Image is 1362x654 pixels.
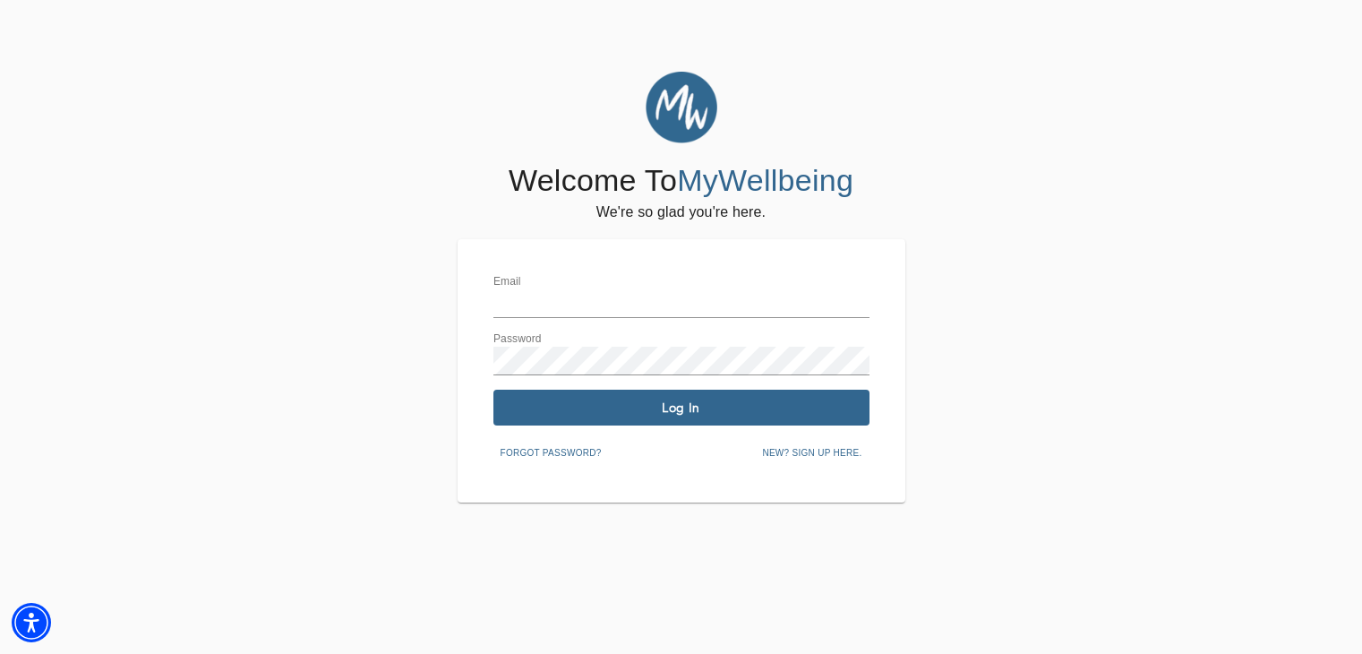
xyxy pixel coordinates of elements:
span: MyWellbeing [677,163,853,197]
h6: We're so glad you're here. [596,200,766,225]
span: Forgot password? [501,445,602,461]
img: MyWellbeing [646,72,717,143]
div: Accessibility Menu [12,603,51,642]
label: Email [493,277,521,288]
span: Log In [501,400,862,417]
span: New? Sign up here. [762,445,861,461]
button: New? Sign up here. [755,440,869,467]
button: Log In [493,390,869,426]
a: Forgot password? [493,444,609,459]
label: Password [493,334,542,345]
h4: Welcome To [509,162,853,200]
button: Forgot password? [493,440,609,467]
